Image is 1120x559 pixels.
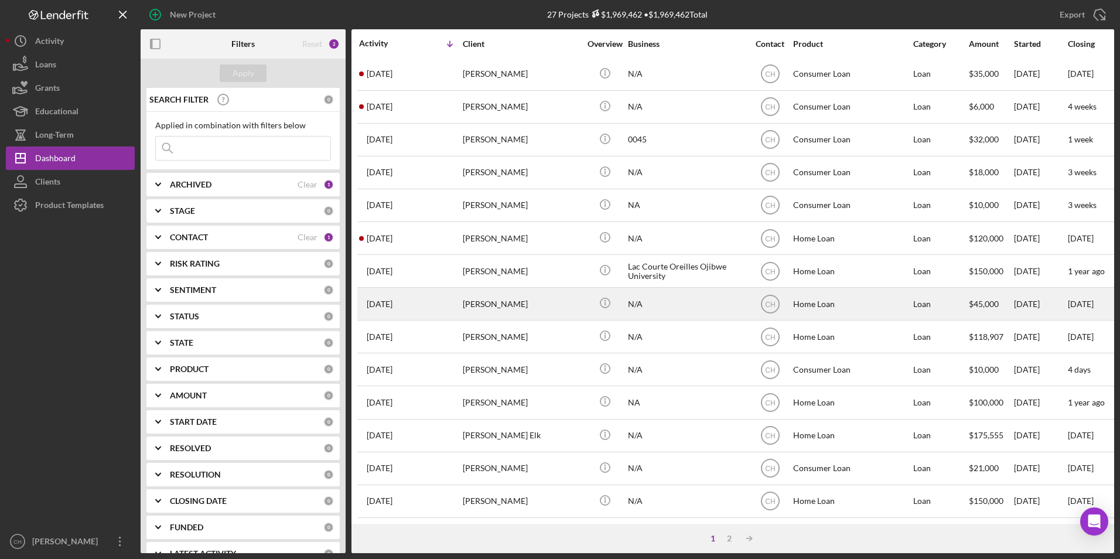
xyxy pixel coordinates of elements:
[765,70,775,79] text: CH
[913,190,968,221] div: Loan
[367,168,392,177] time: 2025-08-14 19:42
[628,190,745,221] div: NA
[35,123,74,149] div: Long-Term
[628,157,745,188] div: N/A
[298,180,317,189] div: Clear
[583,39,627,49] div: Overview
[1014,124,1067,155] div: [DATE]
[35,170,60,196] div: Clients
[913,486,968,517] div: Loan
[628,124,745,155] div: 0045
[323,469,334,480] div: 0
[323,364,334,374] div: 0
[463,255,580,287] div: [PERSON_NAME]
[35,29,64,56] div: Activity
[765,103,775,111] text: CH
[969,69,999,79] span: $35,000
[765,300,775,308] text: CH
[913,39,968,49] div: Category
[463,354,580,385] div: [PERSON_NAME]
[547,9,708,19] div: 27 Projects • $1,969,462 Total
[793,453,910,484] div: Consumer Loan
[589,9,642,19] div: $1,969,462
[1068,233,1094,243] time: [DATE]
[170,338,193,347] b: STATE
[793,190,910,221] div: Consumer Loan
[1014,354,1067,385] div: [DATE]
[1014,59,1067,90] div: [DATE]
[35,146,76,173] div: Dashboard
[6,170,135,193] button: Clients
[170,470,221,479] b: RESOLUTION
[6,146,135,170] button: Dashboard
[793,39,910,49] div: Product
[969,397,1003,407] span: $100,000
[969,496,1003,506] span: $150,000
[1068,101,1097,111] time: 4 weeks
[367,267,392,276] time: 2025-08-08 17:50
[1014,223,1067,254] div: [DATE]
[6,76,135,100] a: Grants
[302,39,322,49] div: Reset
[628,223,745,254] div: N/A
[1014,453,1067,484] div: [DATE]
[1068,200,1097,210] time: 3 weeks
[463,223,580,254] div: [PERSON_NAME]
[323,232,334,243] div: 1
[6,53,135,76] button: Loans
[170,549,236,558] b: LATEST ACTIVITY
[969,134,999,144] span: $32,000
[765,366,775,374] text: CH
[463,453,580,484] div: [PERSON_NAME]
[323,179,334,190] div: 1
[323,417,334,427] div: 0
[367,200,392,210] time: 2025-08-14 16:02
[141,3,227,26] button: New Project
[463,59,580,90] div: [PERSON_NAME]
[367,69,392,79] time: 2025-08-19 21:54
[1068,167,1097,177] time: 3 weeks
[1014,420,1067,451] div: [DATE]
[323,390,334,401] div: 0
[628,59,745,90] div: N/A
[149,95,209,104] b: SEARCH FILTER
[323,94,334,105] div: 0
[170,233,208,242] b: CONTACT
[367,332,392,342] time: 2025-08-05 11:59
[765,399,775,407] text: CH
[793,59,910,90] div: Consumer Loan
[793,354,910,385] div: Consumer Loan
[6,193,135,217] button: Product Templates
[969,332,1003,342] span: $118,907
[628,486,745,517] div: N/A
[463,486,580,517] div: [PERSON_NAME]
[170,391,207,400] b: AMOUNT
[170,496,227,506] b: CLOSING DATE
[6,29,135,53] button: Activity
[793,124,910,155] div: Consumer Loan
[323,548,334,559] div: 0
[328,38,340,50] div: 2
[1068,397,1105,407] time: 1 year ago
[913,157,968,188] div: Loan
[1014,190,1067,221] div: [DATE]
[35,76,60,103] div: Grants
[1014,39,1067,49] div: Started
[463,91,580,122] div: [PERSON_NAME]
[628,387,745,418] div: NA
[765,432,775,440] text: CH
[793,387,910,418] div: Home Loan
[35,100,78,126] div: Educational
[367,398,392,407] time: 2025-07-25 19:06
[1068,364,1091,374] time: 4 days
[1068,134,1093,144] time: 1 week
[1068,332,1094,342] time: [DATE]
[220,64,267,82] button: Apply
[628,255,745,287] div: Lac Courte Oreilles Ojibwe University
[913,288,968,319] div: Loan
[35,53,56,79] div: Loans
[170,364,209,374] b: PRODUCT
